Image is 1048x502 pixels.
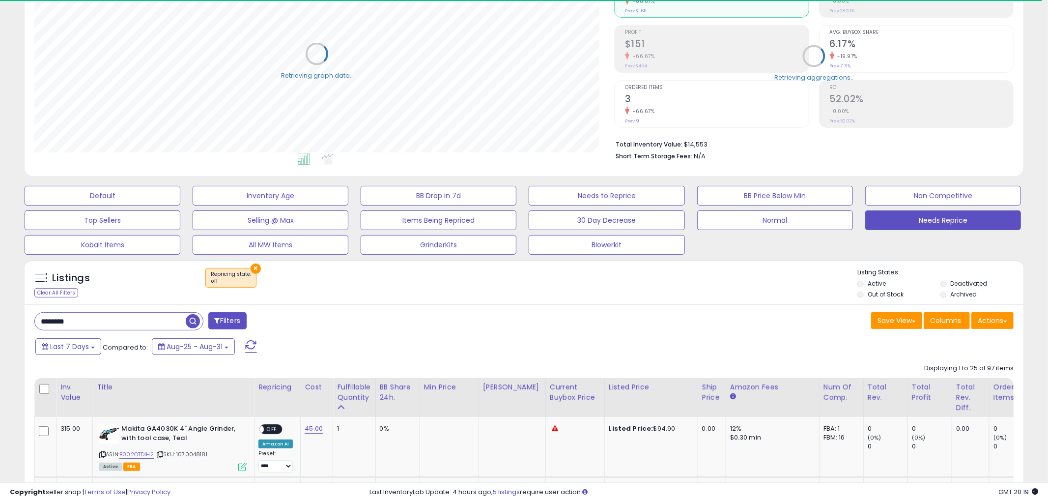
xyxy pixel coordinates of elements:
div: Retrieving aggregations.. [774,73,853,82]
strong: Copyright [10,487,46,497]
div: Retrieving graph data.. [281,71,353,80]
button: Kobalt Items [25,235,180,255]
button: GrinderKits [361,235,516,255]
div: seller snap | | [10,488,170,497]
button: BB Price Below Min [697,186,853,206]
button: 30 Day Decrease [529,210,684,230]
button: Default [25,186,180,206]
button: Needs to Reprice [529,186,684,206]
button: Needs Reprice [865,210,1021,230]
button: All MW Items [193,235,348,255]
button: Selling @ Max [193,210,348,230]
button: Blowerkit [529,235,684,255]
button: Inventory Age [193,186,348,206]
button: BB Drop in 7d [361,186,516,206]
button: Non Competitive [865,186,1021,206]
button: Items Being Repriced [361,210,516,230]
button: Normal [697,210,853,230]
button: Top Sellers [25,210,180,230]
